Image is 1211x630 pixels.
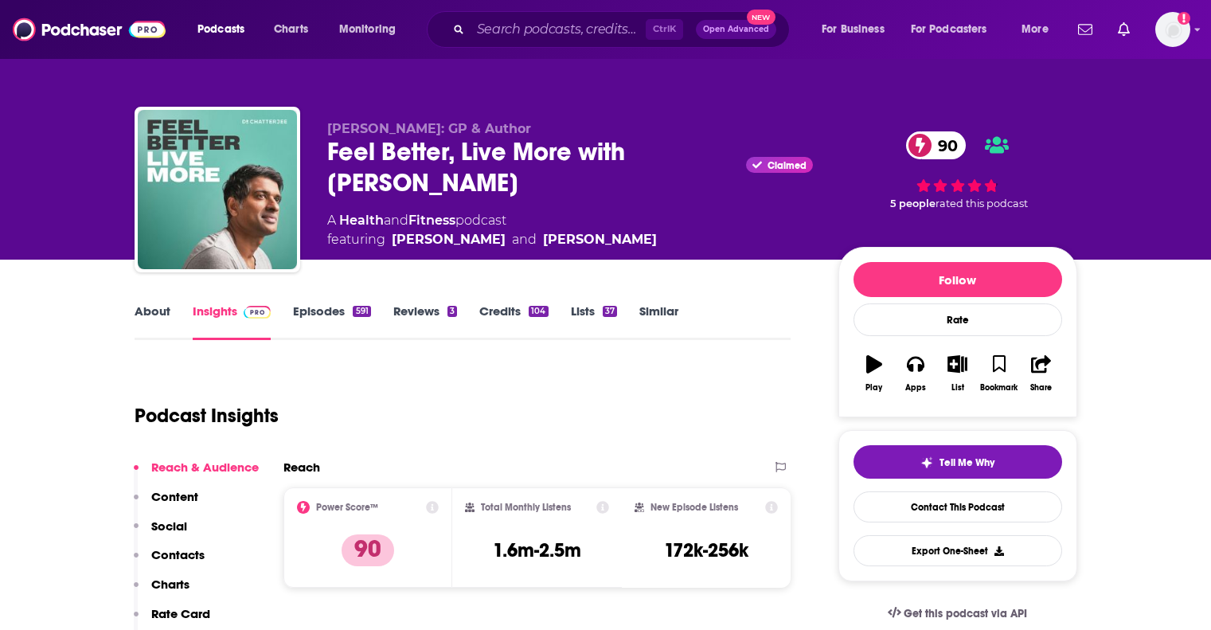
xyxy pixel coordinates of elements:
[151,606,210,621] p: Rate Card
[13,14,166,45] img: Podchaser - Follow, Share and Rate Podcasts
[134,460,259,489] button: Reach & Audience
[151,518,187,534] p: Social
[822,18,885,41] span: For Business
[342,534,394,566] p: 90
[1030,383,1052,393] div: Share
[327,121,531,136] span: [PERSON_NAME]: GP & Author
[274,18,308,41] span: Charts
[920,456,933,469] img: tell me why sparkle
[408,213,455,228] a: Fitness
[854,491,1062,522] a: Contact This Podcast
[890,198,936,209] span: 5 people
[922,131,966,159] span: 90
[703,25,769,33] span: Open Advanced
[327,230,657,249] span: featuring
[951,383,964,393] div: List
[543,230,657,249] div: [PERSON_NAME]
[293,303,370,340] a: Episodes591
[512,230,537,249] span: and
[1022,18,1049,41] span: More
[854,303,1062,336] div: Rate
[442,11,805,48] div: Search podcasts, credits, & more...
[135,404,279,428] h1: Podcast Insights
[936,345,978,402] button: List
[571,303,617,340] a: Lists37
[479,303,548,340] a: Credits104
[193,303,271,340] a: InsightsPodchaser Pro
[151,547,205,562] p: Contacts
[529,306,548,317] div: 104
[895,345,936,402] button: Apps
[811,17,904,42] button: open menu
[664,538,748,562] h3: 172k-256k
[1155,12,1190,47] img: User Profile
[328,17,416,42] button: open menu
[1178,12,1190,25] svg: Add a profile image
[854,345,895,402] button: Play
[1020,345,1061,402] button: Share
[747,10,775,25] span: New
[339,213,384,228] a: Health
[854,535,1062,566] button: Export One-Sheet
[900,17,1010,42] button: open menu
[197,18,244,41] span: Podcasts
[854,262,1062,297] button: Follow
[327,211,657,249] div: A podcast
[854,445,1062,479] button: tell me why sparkleTell Me Why
[979,345,1020,402] button: Bookmark
[264,17,318,42] a: Charts
[1111,16,1136,43] a: Show notifications dropdown
[1155,12,1190,47] button: Show profile menu
[936,198,1028,209] span: rated this podcast
[481,502,571,513] h2: Total Monthly Listens
[151,460,259,475] p: Reach & Audience
[646,19,683,40] span: Ctrl K
[283,460,320,475] h2: Reach
[639,303,678,340] a: Similar
[134,518,187,548] button: Social
[151,577,189,592] p: Charts
[1155,12,1190,47] span: Logged in as jfalkner
[650,502,738,513] h2: New Episode Listens
[135,303,170,340] a: About
[316,502,378,513] h2: Power Score™
[905,383,926,393] div: Apps
[980,383,1018,393] div: Bookmark
[911,18,987,41] span: For Podcasters
[1010,17,1068,42] button: open menu
[471,17,646,42] input: Search podcasts, credits, & more...
[904,607,1027,620] span: Get this podcast via API
[1072,16,1099,43] a: Show notifications dropdown
[353,306,370,317] div: 591
[393,303,457,340] a: Reviews3
[134,489,198,518] button: Content
[768,162,807,170] span: Claimed
[392,230,506,249] a: [PERSON_NAME]
[384,213,408,228] span: and
[906,131,966,159] a: 90
[134,547,205,577] button: Contacts
[696,20,776,39] button: Open AdvancedNew
[151,489,198,504] p: Content
[865,383,882,393] div: Play
[186,17,265,42] button: open menu
[244,306,271,319] img: Podchaser Pro
[493,538,581,562] h3: 1.6m-2.5m
[838,121,1077,221] div: 90 5 peoplerated this podcast
[134,577,189,606] button: Charts
[940,456,994,469] span: Tell Me Why
[339,18,396,41] span: Monitoring
[447,306,457,317] div: 3
[138,110,297,269] img: Feel Better, Live More with Dr Rangan Chatterjee
[603,306,617,317] div: 37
